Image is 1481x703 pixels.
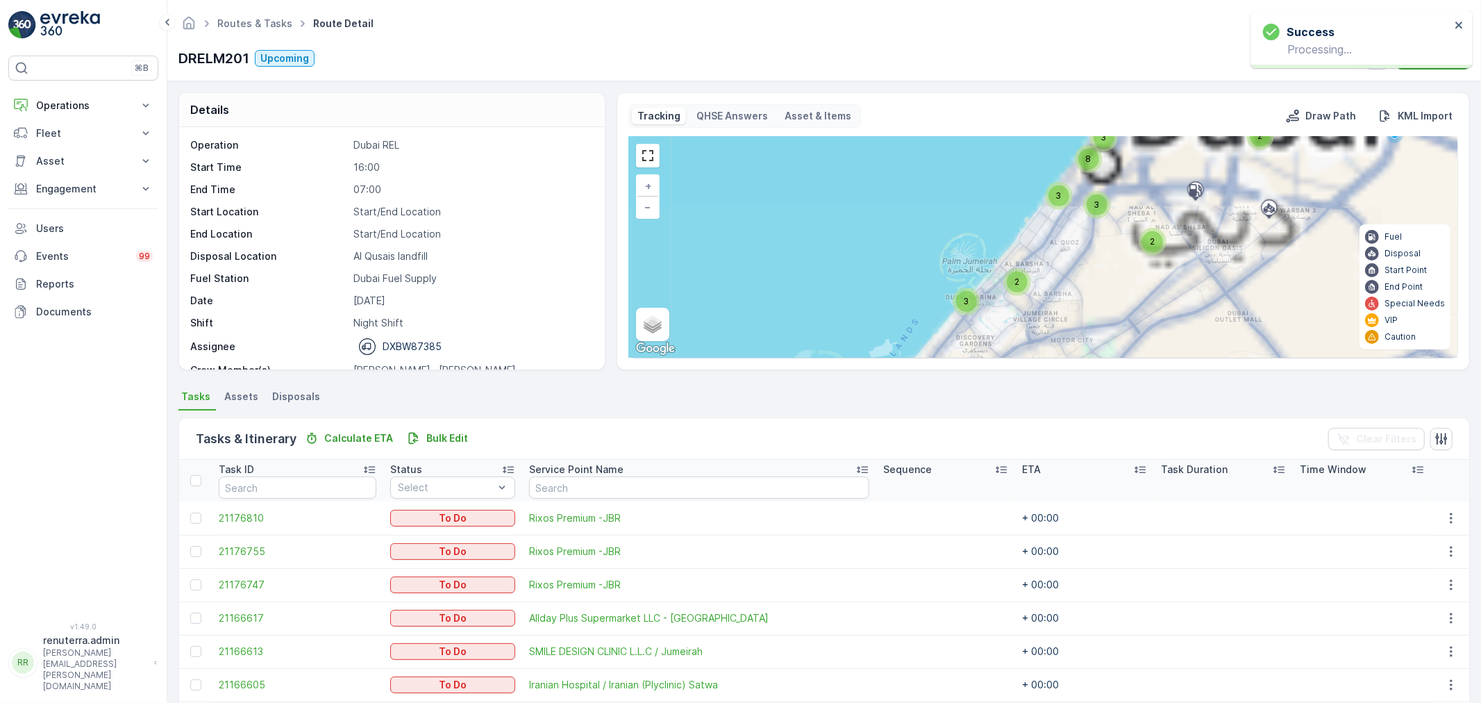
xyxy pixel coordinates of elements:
[401,430,474,447] button: Bulk Edit
[529,578,869,592] a: Rixos Premium -JBR
[439,611,467,625] p: To Do
[1398,109,1453,123] p: KML Import
[1356,432,1416,446] p: Clear Filters
[299,430,399,447] button: Calculate ETA
[1003,268,1031,296] div: 2
[36,305,153,319] p: Documents
[1280,108,1362,124] button: Draw Path
[224,390,258,404] span: Assets
[260,51,309,65] p: Upcoming
[1090,124,1118,151] div: 3
[219,463,254,477] p: Task ID
[353,227,590,241] p: Start/End Location
[390,643,515,660] button: To Do
[219,645,376,659] a: 21166613
[785,109,852,123] p: Asset & Items
[190,249,348,263] p: Disposal Location
[8,119,158,147] button: Fleet
[439,545,467,559] p: To Do
[178,48,249,69] p: DRELM201
[697,109,769,123] p: QHSE Answers
[1328,428,1425,450] button: Clear Filters
[390,510,515,527] button: To Do
[8,242,158,270] a: Events99
[1094,199,1100,210] span: 3
[8,175,158,203] button: Engagement
[1150,236,1155,247] span: 2
[1384,281,1423,292] p: End Point
[219,611,376,625] a: 21166617
[190,363,348,377] p: Crew Member(s)
[1015,635,1154,668] td: + 00:00
[1384,315,1398,326] p: VIP
[1287,24,1334,40] h3: Success
[190,160,348,174] p: Start Time
[190,646,201,657] div: Toggle Row Selected
[1045,182,1073,210] div: 3
[439,678,467,692] p: To Do
[637,109,680,123] p: Tracking
[1101,132,1107,142] span: 3
[190,205,348,219] p: Start Location
[1139,228,1166,256] div: 2
[1022,463,1041,477] p: ETA
[353,363,590,377] p: [PERSON_NAME] , [PERSON_NAME]
[629,137,1457,358] div: 0
[190,316,348,330] p: Shift
[219,578,376,592] a: 21176747
[637,145,658,166] a: View Fullscreen
[181,390,210,404] span: Tasks
[8,11,36,39] img: logo
[219,678,376,692] span: 21166605
[196,429,296,449] p: Tasks & Itinerary
[1384,231,1402,242] p: Fuel
[190,546,201,557] div: Toggle Row Selected
[324,431,393,445] p: Calculate ETA
[1015,602,1154,635] td: + 00:00
[1384,248,1421,259] p: Disposal
[439,578,467,592] p: To Do
[637,309,668,340] a: Layers
[1300,463,1366,477] p: Time Window
[217,17,292,29] a: Routes & Tasks
[1075,145,1103,173] div: 8
[398,481,494,495] p: Select
[190,227,348,241] p: End Location
[36,277,153,291] p: Reports
[390,610,515,627] button: To Do
[8,270,158,298] a: Reports
[36,99,131,113] p: Operations
[1455,19,1464,33] button: close
[12,652,34,674] div: RR
[139,251,150,262] p: 99
[1015,668,1154,702] td: + 00:00
[353,249,590,263] p: Al Qusais landfill
[529,477,869,499] input: Search
[1086,154,1091,164] span: 8
[390,677,515,693] button: To Do
[181,21,196,33] a: Homepage
[310,17,376,31] span: Route Detail
[190,272,348,286] p: Fuel Station
[36,126,131,140] p: Fleet
[36,182,131,196] p: Engagement
[190,513,201,524] div: Toggle Row Selected
[190,294,348,308] p: Date
[190,613,201,624] div: Toggle Row Selected
[272,390,320,404] span: Disposals
[529,511,869,525] a: Rixos Premium -JBR
[40,11,100,39] img: logo_light-DOdMpM7g.png
[1015,535,1154,568] td: + 00:00
[353,205,590,219] p: Start/End Location
[8,634,158,692] button: RRrenuterra.admin[PERSON_NAME][EMAIL_ADDRESS][PERSON_NAME][DOMAIN_NAME]
[964,296,969,306] span: 3
[1305,109,1356,123] p: Draw Path
[633,340,678,358] a: Open this area in Google Maps (opens a new window)
[190,679,201,690] div: Toggle Row Selected
[1083,191,1111,219] div: 3
[637,197,658,217] a: Zoom Out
